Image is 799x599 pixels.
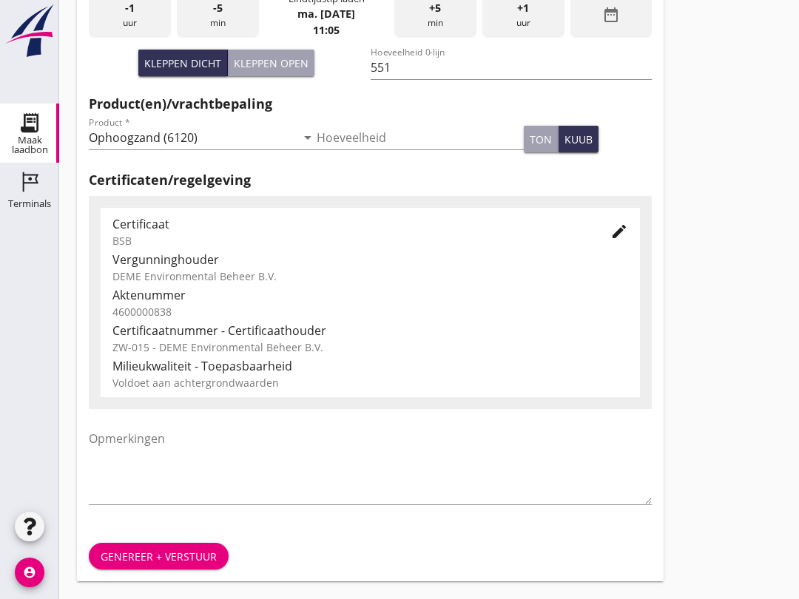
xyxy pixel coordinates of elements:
[371,55,653,79] input: Hoeveelheid 0-lijn
[101,549,217,564] div: Genereer + verstuur
[89,427,652,504] textarea: Opmerkingen
[15,558,44,587] i: account_circle
[138,50,228,76] button: Kleppen dicht
[112,251,628,268] div: Vergunninghouder
[89,94,652,114] h2: Product(en)/vrachtbepaling
[144,55,221,71] div: Kleppen dicht
[112,304,628,319] div: 4600000838
[234,55,309,71] div: Kleppen open
[112,322,628,339] div: Certificaatnummer - Certificaathouder
[89,170,652,190] h2: Certificaten/regelgeving
[112,339,628,355] div: ZW-015 - DEME Environmental Beheer B.V.
[8,199,51,209] div: Terminals
[228,50,314,76] button: Kleppen open
[112,268,628,284] div: DEME Environmental Beheer B.V.
[299,129,317,146] i: arrow_drop_down
[610,223,628,240] i: edit
[297,7,355,21] strong: ma. [DATE]
[559,126,599,152] button: kuub
[524,126,559,152] button: ton
[602,6,620,24] i: date_range
[112,357,628,375] div: Milieukwaliteit - Toepasbaarheid
[313,23,340,37] strong: 11:05
[112,375,628,390] div: Voldoet aan achtergrondwaarden
[112,215,587,233] div: Certificaat
[564,132,593,147] div: kuub
[89,126,296,149] input: Product *
[89,543,229,569] button: Genereer + verstuur
[530,132,552,147] div: ton
[112,286,628,304] div: Aktenummer
[317,126,524,149] input: Hoeveelheid
[3,4,56,58] img: logo-small.a267ee39.svg
[112,233,587,248] div: BSB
